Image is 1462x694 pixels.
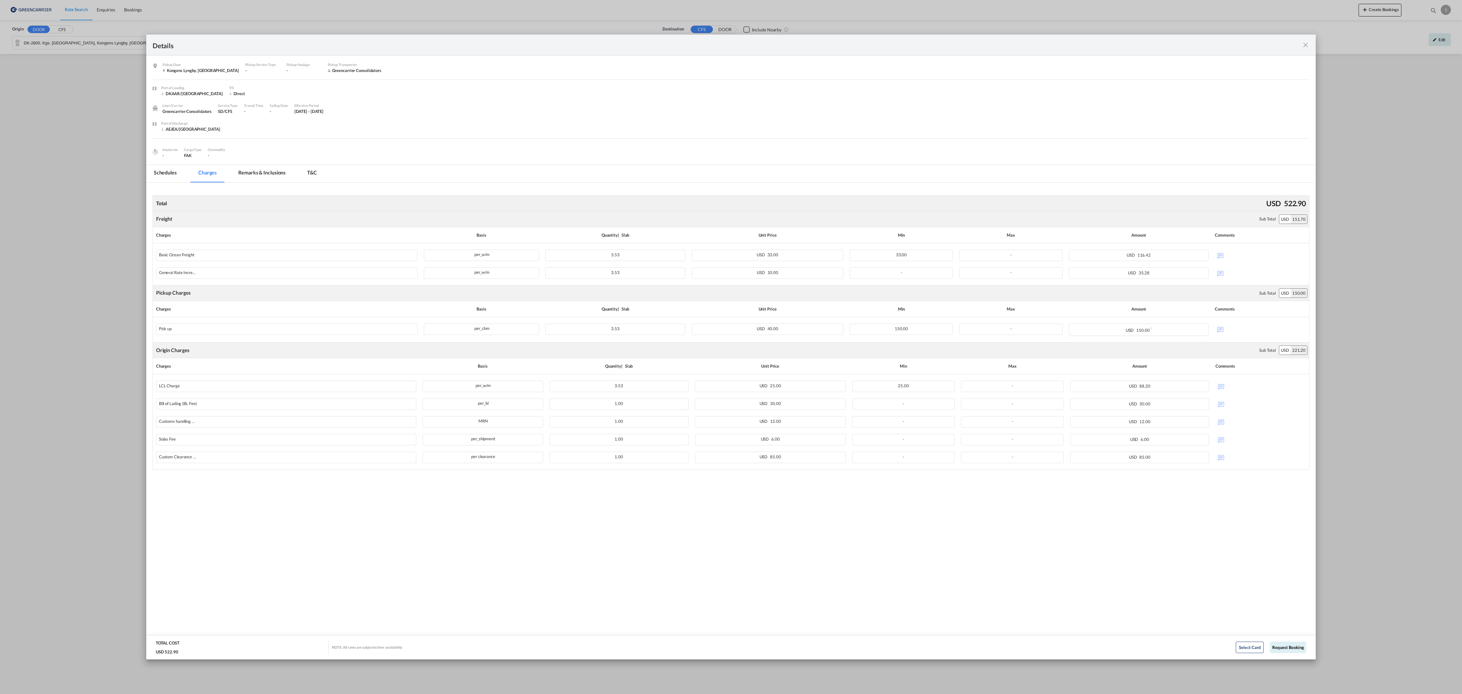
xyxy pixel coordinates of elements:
[156,649,178,655] div: USD 522.90
[1215,250,1306,261] div: No Comments Available
[852,361,955,371] div: Min
[1128,270,1138,275] span: USD
[1010,252,1012,257] span: -
[1265,197,1282,210] div: USD
[156,640,180,649] div: TOTAL COST
[1302,41,1309,49] md-icon: icon-close fg-AAA8AD m-0 cursor
[550,361,688,371] div: Quantity | Slab
[146,35,1316,659] md-dialog: Pickup Door ...
[162,153,178,158] div: -
[328,68,381,73] div: Greencarrier Consolidators
[1127,252,1136,258] span: USD
[1259,290,1276,296] div: Sub Total
[159,252,194,257] div: Basic Ocean Freight
[270,103,288,108] div: Sailing Date
[229,85,280,91] div: T/S
[760,383,769,388] span: USD
[1129,455,1139,460] span: USD
[208,147,225,153] div: Commodity
[850,304,953,314] div: Min
[1291,346,1307,355] div: 221.20
[1012,454,1013,459] span: -
[1215,452,1306,463] div: No Comments Available
[244,108,263,114] div: -
[146,165,184,182] md-tab-item: Schedules
[229,91,280,96] div: Direct
[1215,416,1306,427] div: No Comments Available
[1126,328,1136,333] span: USD
[1151,327,1152,331] sup: Minimum amount
[159,326,172,331] div: Pick up
[184,153,201,158] div: FAK
[615,419,623,424] span: 1.00
[424,250,539,258] div: per_w/m
[771,436,780,442] span: 6.00
[767,252,779,257] span: 33.00
[692,304,844,314] div: Unit Price
[1212,301,1309,317] th: Comments
[159,437,176,442] div: Solas Fee
[161,121,220,126] div: Port of Discharge
[1259,347,1276,353] div: Sub Total
[903,454,904,459] span: -
[328,62,381,68] div: Pickup Transporter
[1279,346,1291,355] div: USD
[146,165,331,182] md-pagination-wrapper: Use the left and right arrow keys to navigate between tabs
[611,270,620,275] span: 3.53
[1137,252,1151,258] span: 116.42
[423,452,543,460] div: per clearance
[152,148,159,155] img: cargo.png
[156,304,418,314] div: Charges
[423,361,543,371] div: Basis
[423,399,543,407] div: per_bl
[423,381,543,389] div: per_w/m
[760,454,769,459] span: USD
[423,416,543,424] div: MRN
[159,270,197,275] div: General Rate Increase
[218,103,238,108] div: Service Type
[1212,227,1309,243] th: Comments
[1270,642,1306,653] button: Request Booking
[903,436,904,442] span: -
[615,401,623,406] span: 1.00
[424,304,539,314] div: Basis
[424,230,539,240] div: Basis
[423,434,543,442] div: per_shipment
[770,419,781,424] span: 12.00
[760,401,769,406] span: USD
[896,252,907,257] span: 33.00
[218,109,232,114] span: SD/CFS
[1129,401,1139,406] span: USD
[156,289,191,296] div: Pickup Charges
[244,103,263,108] div: Transit Time
[159,383,180,388] div: LCL Charge
[1129,419,1139,424] span: USD
[286,62,321,68] div: Pickup Haulage
[155,198,169,208] div: Total
[1291,289,1307,298] div: 150.00
[1012,383,1013,388] span: -
[153,41,1194,49] div: Details
[757,326,767,331] span: USD
[545,304,685,314] div: Quantity | Slab
[300,165,325,182] md-tab-item: T&C
[615,436,623,442] span: 1.00
[1130,437,1140,442] span: USD
[245,62,280,68] div: Pickup Service Type
[1259,216,1276,222] div: Sub Total
[161,91,223,96] div: DKAAR/Aarhus
[767,326,779,331] span: 40.00
[1139,455,1150,460] span: 85.00
[770,383,781,388] span: 25.00
[850,230,953,240] div: Min
[767,270,779,275] span: 10.00
[1215,381,1306,392] div: No Comments Available
[695,361,846,371] div: Unit Price
[184,147,201,153] div: Cargo Type
[1012,419,1013,424] span: -
[1139,419,1150,424] span: 12.00
[161,85,223,91] div: Port of Loading
[959,304,1063,314] div: Max
[159,401,197,406] div: Bill of Lading (BL Fee)
[692,230,844,240] div: Unit Price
